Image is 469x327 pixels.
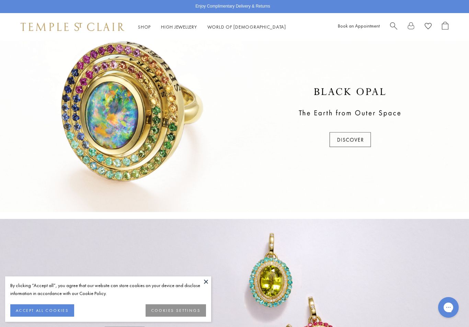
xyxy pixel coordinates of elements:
iframe: Gorgias live chat messenger [435,295,462,320]
div: By clicking “Accept all”, you agree that our website can store cookies on your device and disclos... [10,282,206,297]
a: ShopShop [138,24,151,30]
img: Temple St. Clair [21,23,124,31]
nav: Main navigation [138,23,286,31]
a: Book an Appointment [338,23,380,29]
p: Enjoy Complimentary Delivery & Returns [195,3,270,10]
a: Search [390,22,397,32]
a: View Wishlist [425,22,432,32]
a: World of [DEMOGRAPHIC_DATA]World of [DEMOGRAPHIC_DATA] [207,24,286,30]
button: COOKIES SETTINGS [146,304,206,317]
a: Open Shopping Bag [442,22,448,32]
a: High JewelleryHigh Jewellery [161,24,197,30]
button: ACCEPT ALL COOKIES [10,304,74,317]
